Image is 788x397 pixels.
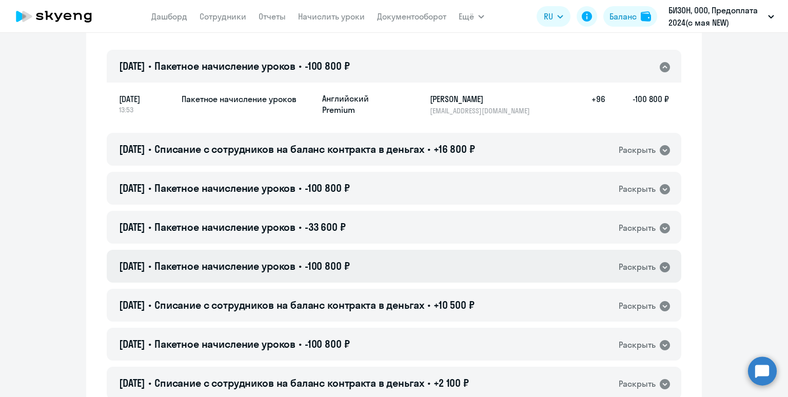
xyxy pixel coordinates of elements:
p: [EMAIL_ADDRESS][DOMAIN_NAME] [430,106,536,115]
span: [DATE] [119,93,173,105]
span: [DATE] [119,376,145,389]
div: Раскрыть [619,222,656,234]
span: Списание с сотрудников на баланс контракта в деньгах [154,143,424,155]
span: • [148,299,151,311]
span: • [427,143,430,155]
button: RU [537,6,570,27]
span: • [427,299,430,311]
span: RU [544,10,553,23]
a: Документооборот [377,11,446,22]
span: [DATE] [119,59,145,72]
span: • [299,59,302,72]
span: Списание с сотрудников на баланс контракта в деньгах [154,376,424,389]
span: Пакетное начисление уроков [154,260,295,272]
span: • [148,59,151,72]
h5: [PERSON_NAME] [430,93,536,105]
span: +10 500 ₽ [434,299,475,311]
span: • [148,260,151,272]
h5: +96 [573,93,605,115]
span: • [148,221,151,233]
span: [DATE] [119,299,145,311]
div: Баланс [609,10,637,23]
span: Списание с сотрудников на баланс контракта в деньгах [154,299,424,311]
h5: -100 800 ₽ [605,93,669,115]
div: Раскрыть [619,144,656,156]
img: balance [641,11,651,22]
p: БИЗОН, ООО, Предоплата 2024(с мая NEW) [668,4,764,29]
div: Раскрыть [619,339,656,351]
p: Английский Premium [322,93,399,115]
span: Ещё [459,10,474,23]
button: Ещё [459,6,484,27]
span: • [148,338,151,350]
span: -100 800 ₽ [305,338,350,350]
div: Раскрыть [619,300,656,312]
span: • [148,182,151,194]
span: [DATE] [119,143,145,155]
span: +16 800 ₽ [434,143,475,155]
span: • [299,182,302,194]
div: Раскрыть [619,261,656,273]
span: [DATE] [119,182,145,194]
button: Балансbalance [603,6,657,27]
span: • [299,338,302,350]
span: -100 800 ₽ [305,260,350,272]
span: • [427,376,430,389]
span: • [299,260,302,272]
span: 13:53 [119,105,173,114]
span: +2 100 ₽ [434,376,469,389]
span: • [148,376,151,389]
span: -33 600 ₽ [305,221,346,233]
span: [DATE] [119,260,145,272]
span: Пакетное начисление уроков [154,338,295,350]
h5: Пакетное начисление уроков [182,93,314,105]
a: Сотрудники [200,11,246,22]
a: Отчеты [259,11,286,22]
span: Пакетное начисление уроков [154,221,295,233]
span: • [148,143,151,155]
span: [DATE] [119,221,145,233]
span: Пакетное начисление уроков [154,59,295,72]
button: БИЗОН, ООО, Предоплата 2024(с мая NEW) [663,4,779,29]
span: Пакетное начисление уроков [154,182,295,194]
div: Раскрыть [619,183,656,195]
span: [DATE] [119,338,145,350]
span: • [299,221,302,233]
div: Раскрыть [619,378,656,390]
span: -100 800 ₽ [305,59,350,72]
a: Начислить уроки [298,11,365,22]
span: -100 800 ₽ [305,182,350,194]
a: Дашборд [151,11,187,22]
